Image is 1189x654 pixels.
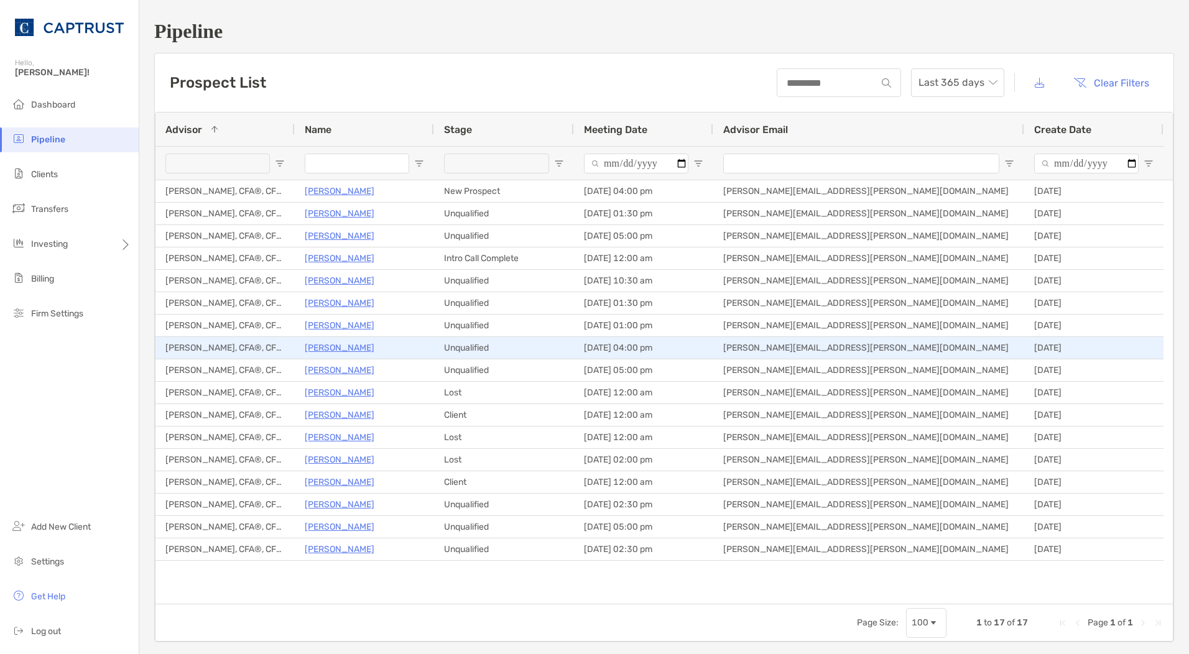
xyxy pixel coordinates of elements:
div: Unqualified [434,337,574,359]
span: Advisor [165,124,202,136]
div: [PERSON_NAME], CFA®, CFP® [155,359,295,381]
div: Lost [434,382,574,403]
div: First Page [1058,618,1068,628]
img: investing icon [11,236,26,251]
div: Page Size [906,608,946,638]
div: [PERSON_NAME][EMAIL_ADDRESS][PERSON_NAME][DOMAIN_NAME] [713,359,1024,381]
div: [DATE] [1024,247,1164,269]
span: Last 365 days [918,69,997,96]
div: Last Page [1153,618,1163,628]
span: 17 [1017,617,1028,628]
img: pipeline icon [11,131,26,146]
div: [PERSON_NAME], CFA®, CFP® [155,471,295,493]
div: [PERSON_NAME][EMAIL_ADDRESS][PERSON_NAME][DOMAIN_NAME] [713,426,1024,448]
a: [PERSON_NAME] [305,541,374,557]
div: [DATE] [1024,337,1164,359]
div: [DATE] [1024,359,1164,381]
div: Unqualified [434,315,574,336]
div: Page Size: [857,617,899,628]
a: [PERSON_NAME] [305,340,374,356]
div: [DATE] 05:00 pm [574,359,713,381]
span: Name [305,124,331,136]
div: [DATE] 12:00 am [574,404,713,426]
a: [PERSON_NAME] [305,452,374,467]
span: of [1007,617,1015,628]
div: Unqualified [434,292,574,314]
img: transfers icon [11,201,26,216]
p: [PERSON_NAME] [305,318,374,333]
div: [PERSON_NAME], CFA®, CFP® [155,225,295,247]
div: [DATE] [1024,315,1164,336]
a: [PERSON_NAME] [305,497,374,512]
a: [PERSON_NAME] [305,385,374,400]
span: Transfers [31,204,68,214]
span: Page [1088,617,1108,628]
div: [PERSON_NAME][EMAIL_ADDRESS][PERSON_NAME][DOMAIN_NAME] [713,270,1024,292]
img: billing icon [11,270,26,285]
a: [PERSON_NAME] [305,206,374,221]
img: CAPTRUST Logo [15,5,124,50]
a: [PERSON_NAME] [305,251,374,266]
div: Client [434,404,574,426]
span: Stage [444,124,472,136]
a: [PERSON_NAME] [305,295,374,311]
div: [DATE] 04:00 pm [574,180,713,202]
div: [PERSON_NAME], CFA®, CFP® [155,203,295,224]
img: logout icon [11,623,26,638]
a: [PERSON_NAME] [305,362,374,378]
div: [PERSON_NAME][EMAIL_ADDRESS][PERSON_NAME][DOMAIN_NAME] [713,449,1024,471]
div: [DATE] [1024,494,1164,515]
div: [PERSON_NAME], CFA®, CFP® [155,404,295,426]
div: Next Page [1138,618,1148,628]
div: [DATE] [1024,180,1164,202]
div: Previous Page [1073,618,1083,628]
span: Firm Settings [31,308,83,319]
div: [PERSON_NAME], CFA®, CFP® [155,337,295,359]
div: [DATE] [1024,404,1164,426]
div: [DATE] [1024,449,1164,471]
a: [PERSON_NAME] [305,474,374,490]
button: Open Filter Menu [1144,159,1154,168]
div: [PERSON_NAME], CFA®, CFP® [155,449,295,471]
span: Meeting Date [584,124,647,136]
div: [DATE] [1024,225,1164,247]
p: [PERSON_NAME] [305,183,374,199]
span: Advisor Email [723,124,788,136]
h1: Pipeline [154,20,1174,43]
div: Lost [434,449,574,471]
input: Create Date Filter Input [1034,154,1139,173]
div: [PERSON_NAME][EMAIL_ADDRESS][PERSON_NAME][DOMAIN_NAME] [713,337,1024,359]
div: [PERSON_NAME][EMAIL_ADDRESS][PERSON_NAME][DOMAIN_NAME] [713,180,1024,202]
img: clients icon [11,166,26,181]
div: [DATE] 04:00 pm [574,337,713,359]
span: Add New Client [31,522,91,532]
button: Clear Filters [1064,69,1159,96]
div: [DATE] 01:00 pm [574,315,713,336]
div: [PERSON_NAME], CFA®, CFP® [155,426,295,448]
div: [DATE] 12:00 am [574,382,713,403]
div: [DATE] [1024,471,1164,493]
h3: Prospect List [170,74,266,91]
div: [PERSON_NAME], CFA®, CFP® [155,270,295,292]
span: Billing [31,274,54,284]
div: Unqualified [434,494,574,515]
div: [PERSON_NAME], CFA®, CFP® [155,538,295,560]
div: New Prospect [434,180,574,202]
div: [PERSON_NAME][EMAIL_ADDRESS][PERSON_NAME][DOMAIN_NAME] [713,225,1024,247]
span: 1 [1127,617,1133,628]
div: [PERSON_NAME][EMAIL_ADDRESS][PERSON_NAME][DOMAIN_NAME] [713,292,1024,314]
input: Name Filter Input [305,154,409,173]
div: [DATE] 01:30 pm [574,203,713,224]
div: [PERSON_NAME][EMAIL_ADDRESS][PERSON_NAME][DOMAIN_NAME] [713,203,1024,224]
div: [PERSON_NAME], CFA®, CFP® [155,315,295,336]
img: settings icon [11,553,26,568]
img: input icon [882,78,891,88]
img: firm-settings icon [11,305,26,320]
div: [DATE] [1024,426,1164,448]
